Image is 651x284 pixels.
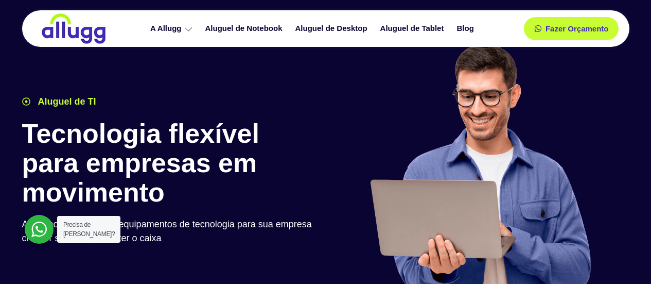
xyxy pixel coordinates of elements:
[145,20,200,38] a: A Allugg
[22,218,321,245] p: Alugamos os melhores equipamentos de tecnologia para sua empresa crescer sem comprometer o caixa
[63,221,115,238] span: Precisa de [PERSON_NAME]?
[290,20,375,38] a: Aluguel de Desktop
[36,95,96,109] span: Aluguel de TI
[524,17,619,40] a: Fazer Orçamento
[22,119,321,208] h1: Tecnologia flexível para empresas em movimento
[40,13,107,44] img: locação de TI é Allugg
[546,25,609,32] span: Fazer Orçamento
[451,20,481,38] a: Blog
[375,20,452,38] a: Aluguel de Tablet
[200,20,290,38] a: Aluguel de Notebook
